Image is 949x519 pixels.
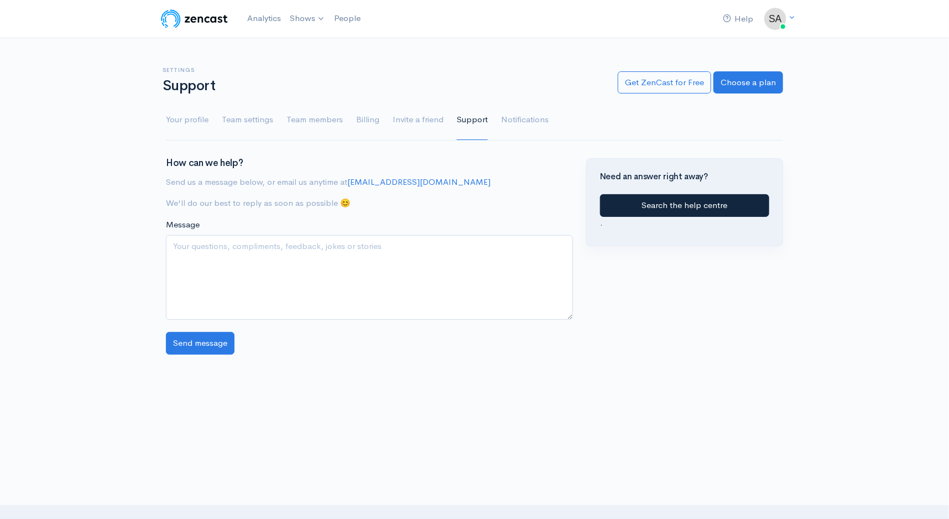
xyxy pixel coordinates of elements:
h4: Need an answer right away? [600,172,769,181]
a: Team settings [222,100,273,140]
a: Notifications [501,100,549,140]
a: Billing [356,100,379,140]
a: Your profile [166,100,208,140]
a: Support [457,100,488,140]
img: ZenCast Logo [159,8,230,30]
a: Choose a plan [713,71,783,94]
a: Shows [285,7,330,31]
a: Search the help centre [600,194,769,217]
a: Get ZenCast for Free [618,71,711,94]
a: Help [718,7,758,31]
p: We'll do our best to reply as soon as possible 😊 [166,197,573,210]
a: [EMAIL_ADDRESS][DOMAIN_NAME] [347,177,491,187]
a: Analytics [243,7,285,30]
a: Team members [286,100,343,140]
input: Send message [166,332,234,355]
h3: How can we help? [166,158,573,169]
a: Invite a friend [393,100,444,140]
h1: Support [163,78,604,94]
label: Message [166,219,200,231]
p: Send us a message below, or email us anytime at [166,176,573,189]
h6: Settings [163,67,604,73]
img: ... [764,8,786,30]
div: . [600,194,769,229]
a: People [330,7,365,30]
